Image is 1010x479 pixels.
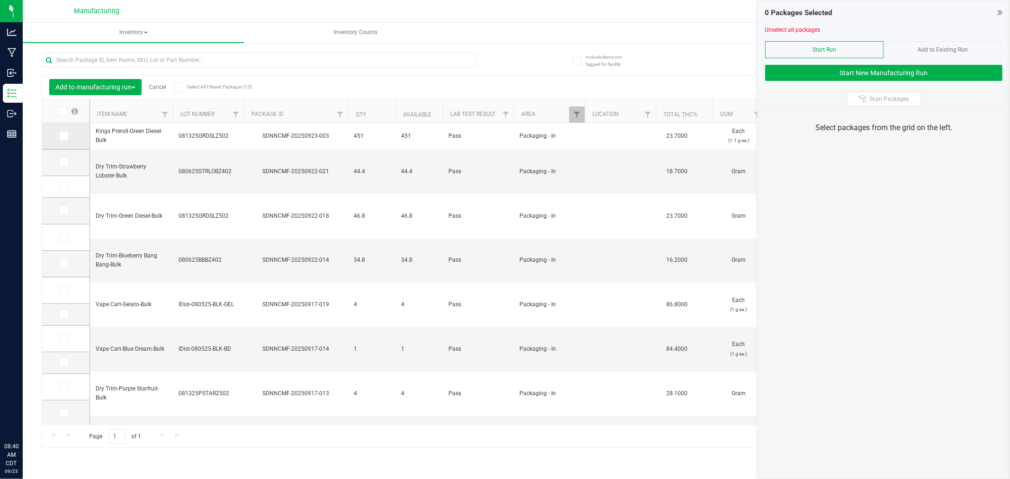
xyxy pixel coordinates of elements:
[157,106,173,123] a: Filter
[640,106,656,123] a: Filter
[96,384,167,402] span: Dry Trim-Purple Starfruit-Bulk
[401,212,437,221] span: 46.8
[23,23,244,43] a: Inventory
[661,165,692,178] span: 18.7000
[354,256,390,265] span: 34.8
[96,127,167,145] span: Kings Preroll-Green Diesel-Bulk
[354,300,390,309] span: 4
[7,109,17,118] inline-svg: Outbound
[718,136,759,145] p: (1.1 g ea.)
[49,79,142,95] button: Add to manufacturing run
[519,345,579,354] span: Packaging - In
[96,251,167,269] span: Dry Trim-Blueberry Bang Bang-Bulk
[661,253,692,267] span: 16.2000
[96,300,167,309] span: Vape Cart-Gelato-Bulk
[354,212,390,221] span: 46.8
[354,389,390,398] span: 4
[450,111,495,117] a: Lab Test Result
[718,389,759,398] span: Gram
[187,84,234,89] span: Select All Filtered Packages (13)
[586,53,633,68] span: Include items not tagged for facility
[765,27,821,33] a: Unselect all packages
[96,162,167,180] span: Dry Trim-Strawberry Lobster-Bulk
[179,212,238,221] span: 081325GRDSLZ502
[519,389,579,398] span: Packaging - In
[765,65,1002,81] button: Start New Manufacturing Run
[403,111,431,118] a: Available
[242,389,349,398] div: SDNNCMF-20250917-013
[519,167,579,176] span: Packaging - In
[356,111,366,118] a: Qty
[498,106,514,123] a: Filter
[569,106,585,123] a: Filter
[72,108,78,115] span: Select all records on this page
[448,300,508,309] span: Pass
[354,132,390,141] span: 451
[4,468,18,475] p: 09/23
[242,212,349,221] div: SDNNCMF-20250922-018
[661,209,692,223] span: 23.7000
[96,212,167,221] span: Dry Trim-Green Diesel-Bulk
[242,345,349,354] div: SDNNCMF-20250917-014
[4,442,18,468] p: 08:40 AM CDT
[661,342,692,356] span: 84.4000
[108,429,125,444] input: 1
[401,300,437,309] span: 4
[354,345,390,354] span: 1
[179,167,238,176] span: 080625STRLOBZ402
[718,127,759,145] span: Each
[401,256,437,265] span: 34.8
[519,132,579,141] span: Packaging - In
[448,167,508,176] span: Pass
[55,83,135,91] span: Add to manufacturing run
[401,132,437,141] span: 451
[179,345,238,354] span: IDist-080525-BLK-BD
[7,68,17,78] inline-svg: Inbound
[7,48,17,57] inline-svg: Manufacturing
[448,389,508,398] span: Pass
[242,300,349,309] div: SDNNCMF-20250917-019
[354,167,390,176] span: 44.4
[661,387,692,400] span: 28.1000
[242,256,349,265] div: SDNNCMF-20250922-014
[718,167,759,176] span: Gram
[661,129,692,143] span: 23.7000
[179,300,238,309] span: IDist-080525-BLK-GEL
[519,300,579,309] span: Packaging - In
[592,111,619,117] a: Location
[7,27,17,37] inline-svg: Analytics
[448,345,508,354] span: Pass
[180,111,215,117] a: Lot Number
[74,7,119,15] span: Manufacturing
[519,256,579,265] span: Packaging - In
[179,132,238,141] span: 081325GRDSLZ502
[332,106,348,123] a: Filter
[7,89,17,98] inline-svg: Inventory
[401,389,437,398] span: 4
[663,111,697,118] a: Total THC%
[228,106,244,123] a: Filter
[251,111,284,117] a: Package ID
[149,84,166,90] a: Cancel
[242,132,349,141] div: SDNNCMF-20250923-003
[918,46,968,53] span: Add to Existing Run
[448,256,508,265] span: Pass
[321,28,390,36] span: Inventory Counts
[245,23,466,43] a: Inventory Counts
[7,129,17,139] inline-svg: Reports
[718,349,759,358] p: (1 g ea.)
[242,167,349,176] div: SDNNCMF-20250922-021
[179,389,238,398] span: 081325PSTARZ502
[521,111,536,117] a: Area
[81,429,149,444] span: Page of 1
[718,256,759,265] span: Gram
[179,256,238,265] span: 080625BBBZ402
[770,122,998,133] div: Select packages from the grid on the left.
[718,305,759,314] p: (1 g ea.)
[401,167,437,176] span: 44.4
[847,92,921,106] button: Scan Packages
[448,212,508,221] span: Pass
[448,132,508,141] span: Pass
[96,345,167,354] span: Vape Cart-Blue Dream-Bulk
